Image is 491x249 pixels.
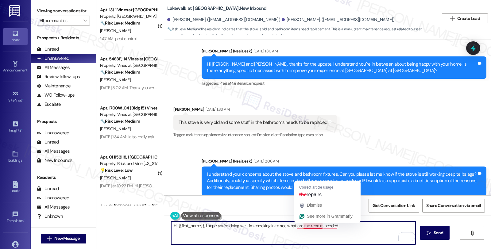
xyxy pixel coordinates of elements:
textarea: To enrich screen reader interactions, please activate Accessibility in Grammarly extension settings [171,221,416,244]
span: • [22,97,23,102]
a: Buildings [3,149,28,165]
span: : The resident indicates that the stove is old and bathroom items need replacement. This is a non... [167,26,439,39]
div: Unanswered [37,195,69,201]
a: Templates • [3,209,28,226]
div: Maintenance [37,83,71,89]
div: All Messages [37,204,70,210]
div: [DATE] 8:02 AM: Thank you very much [100,85,168,90]
img: ResiDesk Logo [9,5,21,17]
div: Unknown [37,213,63,220]
div: Unread [37,46,59,52]
div: [PERSON_NAME] (ResiDesk) [202,158,486,167]
i:  [470,231,474,236]
div: Hi [PERSON_NAME] and [PERSON_NAME], thanks for the update. I understand you're in between about b... [207,61,477,74]
input: All communities [40,16,80,25]
span: Kitchen appliances , [191,132,222,137]
strong: 🔧 Risk Level: Medium [167,27,200,32]
span: • [27,67,28,71]
div: All Messages [37,64,70,71]
div: [DATE] 1:30 AM [252,48,278,54]
strong: 🔧 Risk Level: Medium [100,69,140,75]
div: Prospects [31,118,96,125]
span: Share Conversation via email [426,202,481,209]
div: Apt. 1700W, .04 (Bldg 15) Vines at [GEOGRAPHIC_DATA] [100,105,157,111]
div: [DATE] 2:06 AM [252,158,279,164]
div: Unread [37,139,59,145]
div: Property: [GEOGRAPHIC_DATA] [100,13,157,20]
i:  [450,16,454,21]
b: Lakewalk at [GEOGRAPHIC_DATA]: New Inbound [167,5,266,12]
div: [DATE] at 10:22 PM: Hi [PERSON_NAME]. I need some help. Are you available? [100,183,236,189]
div: [PERSON_NAME] (ResiDesk) [202,48,486,56]
span: Escalation type escalation [280,132,323,137]
div: Review follow-ups [37,74,80,80]
div: Unread [37,186,59,192]
div: Prospects + Residents [31,35,96,41]
div: Escalate [37,101,61,108]
span: [PERSON_NAME] [100,28,131,33]
div: Property: Brick and Vine [US_STATE] [100,160,157,167]
div: Unanswered [37,130,69,136]
span: Create Lead [457,15,480,22]
span: Emailed client , [257,132,280,137]
span: Send [434,230,443,236]
div: This stove is very old and some stuff in the bathrooms needs to be replaced [179,119,327,126]
span: Maintenance request [230,81,264,86]
button: Share Conversation via email [422,199,485,213]
div: All Messages [37,148,70,155]
div: [PERSON_NAME] [173,106,337,115]
i:  [47,236,52,241]
span: • [21,127,22,132]
a: Leads [3,179,28,196]
div: New Inbounds [37,157,72,164]
div: 1:47 AM: pest control [100,36,136,41]
a: Inbox [3,28,28,45]
strong: 💡 Risk Level: Low [100,167,133,173]
span: [PERSON_NAME] [100,77,131,82]
a: Site Visit • [3,89,28,105]
div: Apt. OH152118, 1 [GEOGRAPHIC_DATA] [100,154,157,160]
button: Send [420,226,450,240]
span: Praise , [219,81,230,86]
strong: 🔧 Risk Level: Medium [100,118,140,124]
div: [PERSON_NAME]. ([EMAIL_ADDRESS][DOMAIN_NAME]) [167,17,280,23]
div: Property: Vines at [GEOGRAPHIC_DATA] [100,111,157,118]
div: Tagged as: [202,79,486,88]
div: [DATE] 1:33 AM [204,106,230,113]
div: Apt. 21, [PERSON_NAME] at [PERSON_NAME] [100,203,157,209]
button: New Message [41,234,86,243]
div: WO Follow-ups [37,92,75,98]
i:  [427,231,431,236]
span: • [24,218,25,222]
strong: 🔧 Risk Level: Medium [100,20,140,26]
div: Tagged as: [173,130,337,139]
label: Viewing conversations for [37,6,90,16]
span: Maintenance request , [222,132,257,137]
button: Get Conversation Link [369,199,419,213]
div: Apt. 131, 1 Vines at [GEOGRAPHIC_DATA] [100,7,157,13]
span: Get Conversation Link [373,202,415,209]
div: Unanswered [37,55,69,62]
i:  [83,18,87,23]
a: Insights • [3,119,28,135]
span: New Message [54,235,79,242]
span: [PERSON_NAME] [100,175,131,181]
div: Residents [31,174,96,181]
div: Tagged as: [202,195,486,204]
span: [PERSON_NAME] [100,126,131,132]
div: Apt. 5468F, .14 Vines at [GEOGRAPHIC_DATA] [100,56,157,62]
div: Property: Vines at [GEOGRAPHIC_DATA] [100,62,157,69]
button: Create Lead [442,13,488,23]
div: I understand your concerns about the stove and bathroom fixtures. Can you please let me know if t... [207,171,477,191]
div: [PERSON_NAME]. ([EMAIL_ADDRESS][DOMAIN_NAME]) [282,17,395,23]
